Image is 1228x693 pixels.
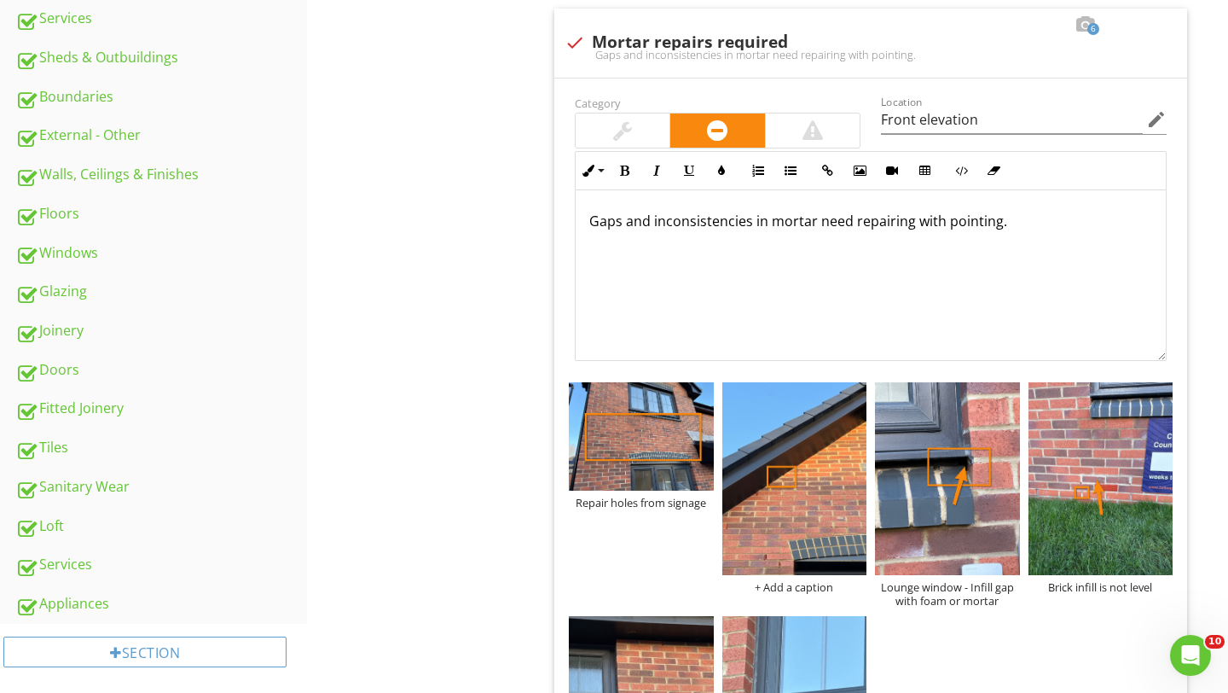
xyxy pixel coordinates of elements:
[576,154,608,187] button: Inline Style
[876,154,908,187] button: Insert Video
[1028,382,1173,575] img: photo.jpg
[722,580,867,594] div: + Add a caption
[569,496,714,510] div: Repair holes from signage
[15,359,307,381] div: Doors
[945,154,977,187] button: Code View
[1028,580,1173,594] div: Brick infill is not level
[15,242,307,265] div: Windows
[15,125,307,147] div: External - Other
[575,96,620,111] label: Category
[15,86,307,108] div: Boundaries
[15,203,307,225] div: Floors
[811,154,843,187] button: Insert Link (⌘K)
[569,382,714,491] img: photo.jpg
[15,593,307,615] div: Appliances
[15,281,307,303] div: Glazing
[565,48,1177,61] div: Gaps and inconsistencies in mortar need repairing with pointing.
[908,154,941,187] button: Insert Table
[15,554,307,576] div: Services
[705,154,738,187] button: Colors
[774,154,807,187] button: Unordered List
[673,154,705,187] button: Underline (⌘U)
[15,8,307,30] div: Services
[1087,23,1099,35] span: 6
[640,154,673,187] button: Italic (⌘I)
[1205,635,1225,649] span: 10
[15,476,307,498] div: Sanitary Wear
[15,437,307,459] div: Tiles
[3,637,287,667] div: Section
[15,398,307,420] div: Fitted Joinery
[608,154,640,187] button: Bold (⌘B)
[881,106,1143,134] input: Location
[977,154,1010,187] button: Clear Formatting
[875,382,1020,575] img: photo.jpg
[15,47,307,69] div: Sheds & Outbuildings
[843,154,876,187] button: Insert Image (⌘P)
[875,580,1020,608] div: Lounge window - Infill gap with foam or mortar
[589,211,1152,231] p: Gaps and inconsistencies in mortar need repairing with pointing.
[15,320,307,342] div: Joinery
[1170,635,1211,676] iframe: Intercom live chat
[722,382,867,575] img: photo.jpg
[15,515,307,538] div: Loft
[742,154,774,187] button: Ordered List
[15,164,307,186] div: Walls, Ceilings & Finishes
[1146,109,1167,130] i: edit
